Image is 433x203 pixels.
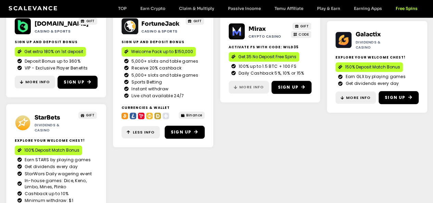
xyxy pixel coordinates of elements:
[291,31,311,38] a: CODE
[239,84,264,90] span: More Info
[346,95,371,101] span: More Info
[335,91,376,104] a: More Info
[15,145,82,155] a: 100% Deposit Match Bonus
[141,20,179,27] a: FortuneJack
[344,74,406,80] span: Earn GLX by playing games
[122,39,205,45] h2: SIGN UP AND DEPOSIT BONUS
[131,49,193,55] span: Welcome Pack up to $150,000
[15,39,98,45] h2: SIGN UP AND DEPOSIT BONUS
[130,86,168,92] span: Instant withdraw
[165,126,205,139] a: Sign Up
[78,17,97,25] a: GIFT
[23,58,80,64] span: Deposit Bonus up to 360%
[278,84,298,90] span: Sign Up
[221,6,268,11] a: Passive Income
[111,6,424,11] nav: Menu
[355,40,395,50] h2: Dividends & Casino
[355,31,380,38] a: Galactix
[25,79,50,85] span: More Info
[172,6,221,11] a: Claim & Multiply
[9,5,58,12] a: Scalevance
[271,81,311,94] a: Sign Up
[335,55,419,60] h2: Explore your welcome chest!
[171,129,191,135] span: Sign Up
[86,18,95,24] span: GIFT
[130,72,198,78] span: 5,000+ slots and table games
[141,29,181,34] h2: Casino & Sports
[23,157,91,163] span: Earn STARS by playing games
[23,65,88,71] span: VIP - Exclusive Player Benefits
[347,6,389,11] a: Earning Apps
[24,49,83,55] span: Get extra 180% on 1st deposit
[379,91,419,104] a: Sign Up
[58,76,98,89] a: Sign Up
[35,20,89,27] a: [DOMAIN_NAME]
[130,65,181,71] span: Receive 20% cashback
[238,54,296,60] span: Get 35 No Deposit Free Spins
[300,24,309,29] span: GIFT
[229,45,312,50] h2: Activate FS with Code: WILD35
[335,62,403,72] a: 150% Deposit Match Bonus
[35,123,75,133] h2: Dividends & Casino
[237,63,296,69] span: 100% up to 1.5 BTC + 100 FS
[229,52,299,62] a: Get 35 No Deposit Free Spins
[292,23,311,30] a: GIFT
[193,18,202,24] span: GIFT
[385,94,405,101] span: Sign Up
[23,191,68,197] span: Cashback up to 10%
[122,126,160,139] a: Less Info
[237,70,304,76] span: Daily Cashback 5%, 10% or 15%
[24,147,79,153] span: 100% Deposit Match Bonus
[186,17,204,25] a: GIFT
[35,29,75,34] h2: Casino & Sports
[268,6,310,11] a: Temu Affiliate
[86,113,94,118] span: GIFT
[78,112,97,119] a: GIFT
[249,25,266,33] a: Mirax
[23,171,92,177] span: StarWars Daily wagering event
[35,114,60,121] a: StarBets
[122,105,171,110] h2: Currencies & Wallet
[310,6,347,11] a: Play & Earn
[133,6,172,11] a: Earn Crypto
[389,6,424,11] a: Free Spins
[111,6,133,11] a: TOP
[186,113,202,118] span: Binance
[15,76,55,88] a: More Info
[64,79,84,85] span: Sign Up
[122,47,196,56] a: Welcome Pack up to $150,000
[23,178,95,190] span: In-house games: Dice, Keno, Limbo, Mines, Plinko
[130,79,162,85] span: Sports Betting
[344,80,399,87] span: Get dividends every day
[15,47,86,56] a: Get extra 180% on 1st deposit
[133,129,155,135] span: Less Info
[345,64,400,70] span: 150% Deposit Match Bonus
[229,81,269,93] a: More Info
[179,112,205,119] a: Binance
[298,32,309,37] span: CODE
[130,93,184,99] span: Live chat available 24/7
[249,34,289,39] h2: Crypto casino
[130,58,198,64] span: 5,000+ slots and table games
[23,164,78,170] span: Get dividends every day
[15,138,98,143] h2: Explore your welcome chest!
